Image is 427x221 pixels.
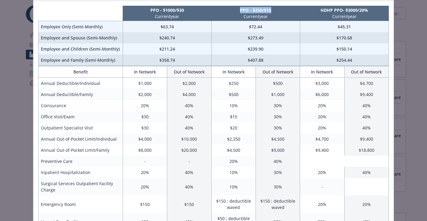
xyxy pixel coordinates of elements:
[123,78,167,89] td: $1,000
[211,66,256,78] th: In Network
[211,145,256,156] td: $4,500
[300,66,344,78] th: In Network
[256,133,300,145] td: $4,500
[38,167,123,178] td: Inpatient Hospitalization
[123,66,167,78] th: In Network
[213,13,299,20] p: Current year
[300,89,344,100] td: $6,000
[211,21,300,33] td: $72.44
[300,195,344,213] td: 20%
[301,7,388,13] p: HDHP PPO- $3000/20%
[123,167,167,178] td: 20%
[38,78,123,89] td: Annual Deductible/Individual
[123,89,167,100] td: $2,000
[211,167,256,178] td: 10%
[300,32,389,43] td: $170.68
[123,122,167,133] td: $30
[38,195,123,213] td: Emergency Room
[300,122,344,133] td: 20%
[38,32,123,43] td: Employee and Spouse (Semi-Monthly)
[211,89,256,100] td: $500
[300,43,389,54] td: $150.14
[38,178,123,195] td: Surgical Services Outpatient Facility Charge
[211,32,300,43] td: $273.49
[38,89,123,100] td: Annual Deductible/Family
[167,122,211,133] td: 40%
[211,122,256,133] td: $20
[167,145,211,156] td: $20,000
[211,43,300,54] td: $239.90
[344,122,389,133] td: 40%
[213,7,299,13] p: PPO - $250/$15
[211,100,256,111] td: 10%
[167,66,211,78] th: Out of Network
[123,178,167,195] td: 20%
[123,21,211,33] td: $63.74
[123,195,167,213] td: $150
[256,111,300,122] td: 30%
[300,78,344,89] td: $3,000
[38,21,123,33] td: Employee Only (Semi-Monthly)
[38,145,123,156] td: Annual Out-of-Pocket Limit/Family
[38,111,123,122] td: Office Visit/Exam
[256,145,300,156] td: $9,000
[167,89,211,100] td: $4,000
[38,54,123,66] td: Employee and Family (Semi-Monthly)
[300,100,344,111] td: 20%
[256,167,300,178] td: 30%
[123,54,211,66] td: $358.74
[300,133,344,145] td: $4,700
[300,178,344,195] td: -
[167,111,211,122] td: 40%
[211,178,256,195] td: 10%
[344,78,389,89] td: $4,700
[256,178,300,195] td: 30%
[300,21,389,33] td: $45.31
[124,13,210,20] p: Current year
[256,195,300,213] td: $150 ; deductible waved
[256,122,300,133] td: 30%
[124,7,210,13] p: PPO - $1000/$30
[301,13,388,20] p: Current year
[167,78,211,89] td: $2,000
[38,43,123,54] td: Employee and Children (Semi-Monthly)
[344,89,389,100] td: $9,400
[123,156,167,167] td: -
[211,195,256,213] td: $150 ; deductible waved
[123,145,167,156] td: $8,000
[300,145,344,156] td: $9,400
[38,122,123,133] td: Outpatient Specialist Visit
[167,133,211,145] td: $10,000
[300,54,389,66] td: $254.44
[123,111,167,122] td: $30
[256,89,300,100] td: $1,000
[167,178,211,195] td: 40%
[123,32,211,43] td: $240.74
[256,156,300,167] td: 40%
[38,156,123,167] td: Preventive Care
[123,133,167,145] td: $4,000
[167,156,211,167] td: -
[38,6,123,21] th: intentionally left blank
[256,100,300,111] td: 30%
[344,111,389,122] td: 40%
[344,145,389,156] td: $18,800
[167,195,211,213] td: $150
[167,100,211,111] td: 40%
[123,100,167,111] td: 20%
[344,195,389,213] td: 20%
[123,43,211,54] td: $211.24
[38,133,123,145] td: Annual Out-of-Pocket Limit/Individual
[211,133,256,145] td: $2,250
[344,100,389,111] td: 40%
[256,78,300,89] td: $500
[211,54,300,66] td: $407.88
[300,111,344,122] td: 20%
[344,133,389,145] td: $9,400
[300,167,344,178] td: 20%
[38,100,123,111] td: Coinsurance
[211,156,256,167] td: 20%
[167,167,211,178] td: 40%
[256,66,300,78] th: Out of Network
[211,111,256,122] td: $15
